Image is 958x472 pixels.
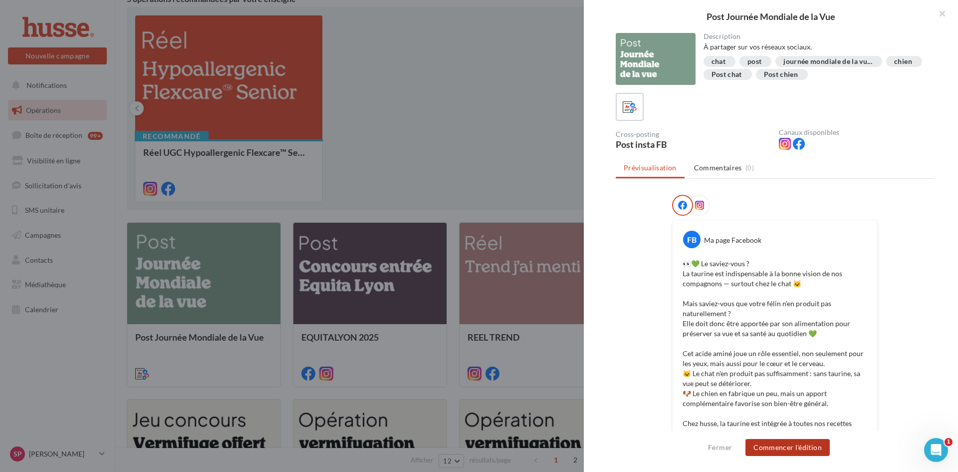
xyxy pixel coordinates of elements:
div: Cross-posting [616,131,771,138]
div: Post chat [712,71,742,78]
div: Post Journée Mondiale de la Vue [600,12,942,21]
span: 1 [945,438,953,446]
div: chien [894,58,912,65]
div: post [747,58,761,65]
button: Commencer l'édition [745,439,830,456]
button: Fermer [704,442,736,454]
span: Commentaires [694,163,742,173]
div: chat [712,58,725,65]
div: À partager sur vos réseaux sociaux. [704,42,927,52]
div: FB [683,231,701,248]
iframe: Intercom live chat [924,438,948,462]
div: Post insta FB [616,140,771,149]
div: Canaux disponibles [779,129,934,136]
div: Post chien [764,71,798,78]
span: (0) [745,164,754,172]
span: journée mondiale de la vu... [783,58,872,65]
div: Description [704,33,927,40]
div: Ma page Facebook [704,235,761,245]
